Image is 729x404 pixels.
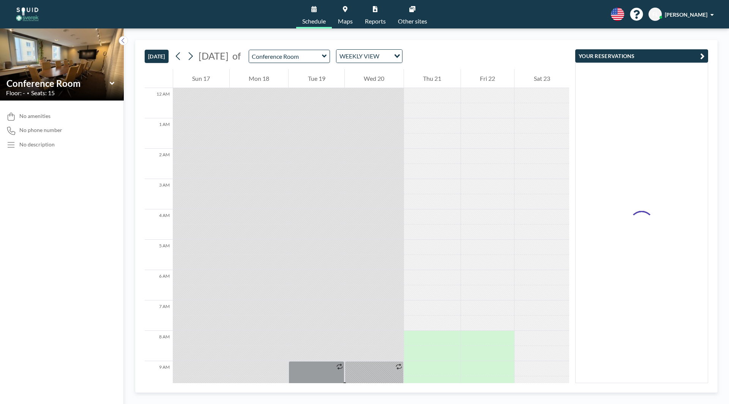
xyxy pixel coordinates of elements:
[12,7,43,22] img: organization-logo
[404,69,461,88] div: Thu 21
[289,69,344,88] div: Tue 19
[145,240,173,270] div: 5 AM
[145,270,173,300] div: 6 AM
[302,18,326,24] span: Schedule
[145,300,173,331] div: 7 AM
[19,113,50,119] span: No amenities
[199,50,229,61] span: [DATE]
[145,118,173,149] div: 1 AM
[145,88,173,118] div: 12 AM
[6,78,110,89] input: Conference Room
[249,50,322,63] input: Conference Room
[31,89,55,97] span: Seats: 15
[514,69,569,88] div: Sat 23
[19,127,62,134] span: No phone number
[338,18,353,24] span: Maps
[336,50,402,63] div: Search for option
[665,11,707,18] span: [PERSON_NAME]
[6,89,25,97] span: Floor: -
[145,50,169,63] button: [DATE]
[145,149,173,179] div: 2 AM
[145,331,173,361] div: 8 AM
[461,69,514,88] div: Fri 22
[27,91,29,96] span: •
[652,11,658,18] span: FL
[19,141,55,148] div: No description
[145,361,173,391] div: 9 AM
[338,51,381,61] span: WEEKLY VIEW
[575,49,708,63] button: YOUR RESERVATIONS
[145,209,173,240] div: 4 AM
[145,179,173,209] div: 3 AM
[365,18,386,24] span: Reports
[382,51,390,61] input: Search for option
[398,18,427,24] span: Other sites
[173,69,229,88] div: Sun 17
[230,69,289,88] div: Mon 18
[232,50,241,62] span: of
[345,69,404,88] div: Wed 20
